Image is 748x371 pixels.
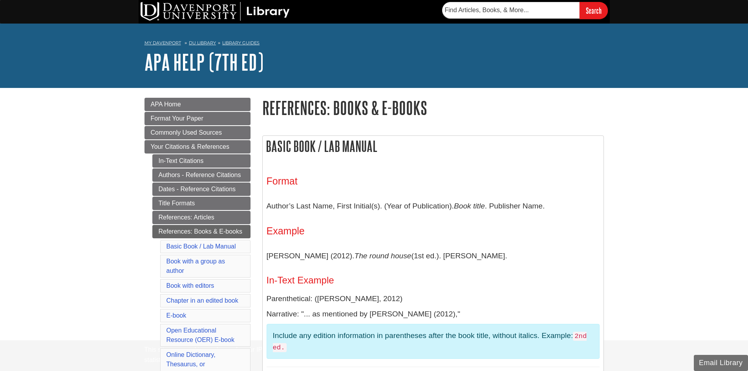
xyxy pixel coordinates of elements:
[267,293,600,305] p: Parenthetical: ([PERSON_NAME], 2012)
[144,38,604,50] nav: breadcrumb
[454,202,485,210] i: Book title
[262,98,604,118] h1: References: Books & E-books
[166,243,236,250] a: Basic Book / Lab Manual
[263,136,604,157] h2: Basic Book / Lab Manual
[442,2,580,18] input: Find Articles, Books, & More...
[273,330,593,353] p: Include any edition information in parentheses after the book title, without italics. Example:
[580,2,608,19] input: Search
[267,195,600,217] p: Author’s Last Name, First Initial(s). (Year of Publication). . Publisher Name.
[189,40,216,46] a: DU Library
[151,143,229,150] span: Your Citations & References
[152,168,251,182] a: Authors - Reference Citations
[151,101,181,108] span: APA Home
[267,225,600,237] h3: Example
[267,175,600,187] h3: Format
[166,258,225,274] a: Book with a group as author
[144,98,251,111] a: APA Home
[222,40,260,46] a: Library Guides
[141,2,290,21] img: DU Library
[144,112,251,125] a: Format Your Paper
[152,211,251,224] a: References: Articles
[151,129,222,136] span: Commonly Used Sources
[354,252,411,260] i: The round house
[152,225,251,238] a: References: Books & E-books
[267,245,600,267] p: [PERSON_NAME] (2012). (1st ed.). [PERSON_NAME].
[273,332,587,352] code: 2nd ed.
[166,282,214,289] a: Book with editors
[144,140,251,154] a: Your Citations & References
[152,197,251,210] a: Title Formats
[166,327,234,343] a: Open Educational Resource (OER) E-book
[267,275,600,285] h4: In-Text Example
[144,40,181,46] a: My Davenport
[152,183,251,196] a: Dates - Reference Citations
[151,115,203,122] span: Format Your Paper
[166,312,187,319] a: E-book
[166,297,238,304] a: Chapter in an edited book
[267,309,600,320] p: Narrative: "... as mentioned by [PERSON_NAME] (2012),"
[152,154,251,168] a: In-Text Citations
[442,2,608,19] form: Searches DU Library's articles, books, and more
[144,50,263,74] a: APA Help (7th Ed)
[144,126,251,139] a: Commonly Used Sources
[694,355,748,371] button: Email Library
